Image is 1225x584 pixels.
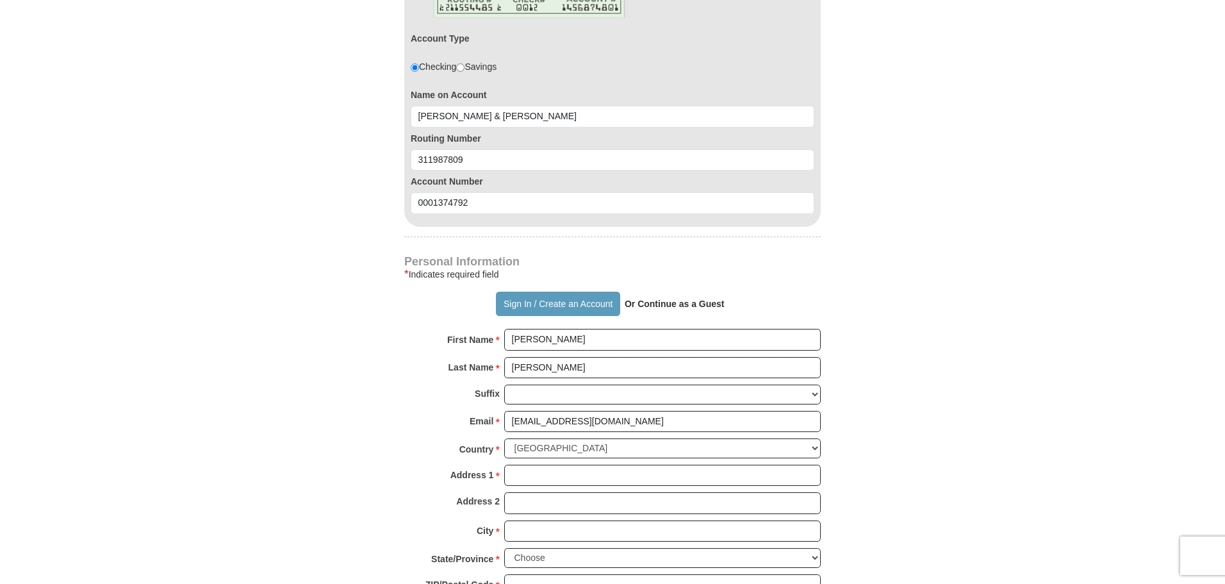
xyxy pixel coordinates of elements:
[459,440,494,458] strong: Country
[431,550,493,568] strong: State/Province
[411,32,470,45] label: Account Type
[625,299,725,309] strong: Or Continue as a Guest
[448,358,494,376] strong: Last Name
[496,292,620,316] button: Sign In / Create an Account
[411,175,814,188] label: Account Number
[404,267,821,282] div: Indicates required field
[447,331,493,349] strong: First Name
[404,256,821,267] h4: Personal Information
[456,492,500,510] strong: Address 2
[450,466,494,484] strong: Address 1
[477,522,493,540] strong: City
[411,60,497,73] div: Checking Savings
[475,385,500,403] strong: Suffix
[470,412,493,430] strong: Email
[411,132,814,145] label: Routing Number
[411,88,814,101] label: Name on Account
